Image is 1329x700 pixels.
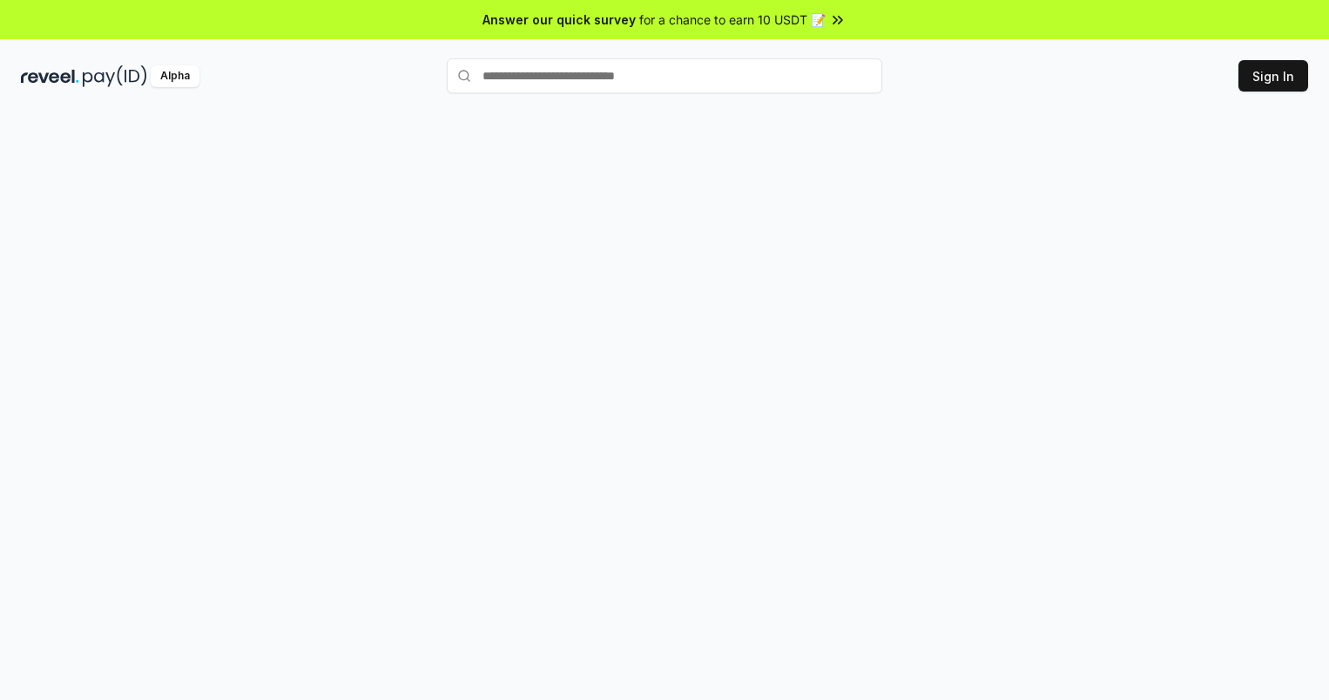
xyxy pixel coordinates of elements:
img: pay_id [83,65,147,87]
span: Answer our quick survey [482,10,636,29]
img: reveel_dark [21,65,79,87]
button: Sign In [1238,60,1308,92]
span: for a chance to earn 10 USDT 📝 [639,10,826,29]
div: Alpha [151,65,199,87]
